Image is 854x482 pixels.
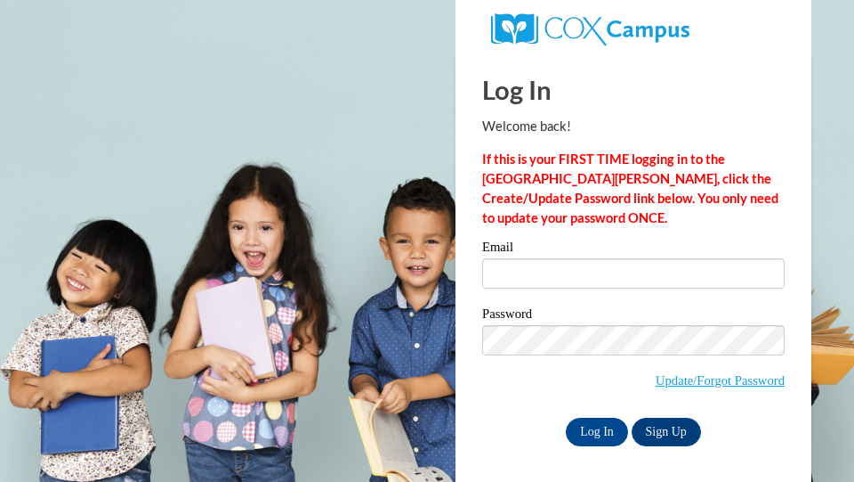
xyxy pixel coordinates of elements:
[632,418,701,446] a: Sign Up
[656,373,785,388] a: Update/Forgot Password
[491,13,689,45] img: COX Campus
[482,241,785,258] label: Email
[482,71,785,108] h1: Log In
[482,117,785,136] p: Welcome back!
[491,20,689,36] a: COX Campus
[566,418,628,446] input: Log In
[482,307,785,325] label: Password
[482,151,778,225] strong: If this is your FIRST TIME logging in to the [GEOGRAPHIC_DATA][PERSON_NAME], click the Create/Upd...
